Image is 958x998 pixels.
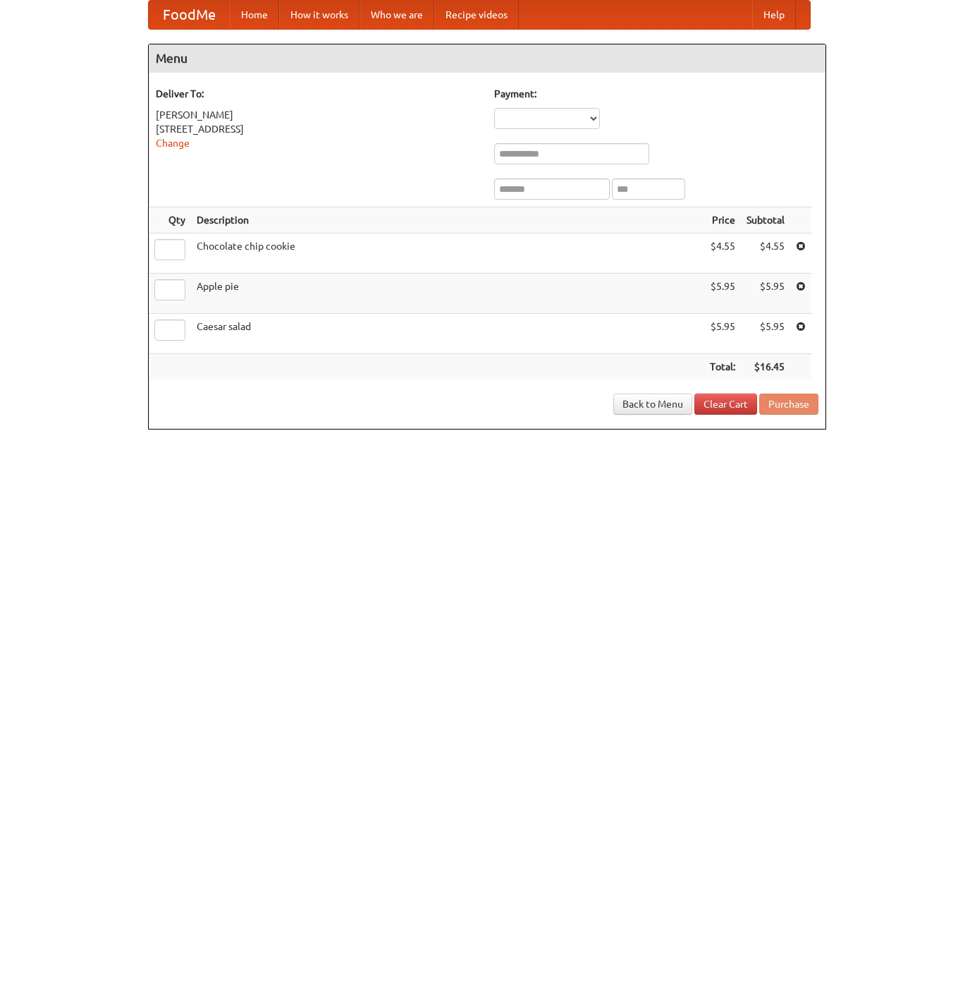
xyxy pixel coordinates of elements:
[156,108,480,122] div: [PERSON_NAME]
[741,314,790,354] td: $5.95
[279,1,360,29] a: How it works
[741,233,790,274] td: $4.55
[704,207,741,233] th: Price
[613,394,692,415] a: Back to Menu
[694,394,757,415] a: Clear Cart
[156,87,480,101] h5: Deliver To:
[704,354,741,380] th: Total:
[149,44,825,73] h4: Menu
[752,1,796,29] a: Help
[494,87,818,101] h5: Payment:
[149,207,191,233] th: Qty
[741,354,790,380] th: $16.45
[704,274,741,314] td: $5.95
[741,274,790,314] td: $5.95
[191,207,704,233] th: Description
[191,274,704,314] td: Apple pie
[704,314,741,354] td: $5.95
[191,314,704,354] td: Caesar salad
[434,1,519,29] a: Recipe videos
[360,1,434,29] a: Who we are
[759,394,818,415] button: Purchase
[149,1,230,29] a: FoodMe
[156,122,480,136] div: [STREET_ADDRESS]
[704,233,741,274] td: $4.55
[191,233,704,274] td: Chocolate chip cookie
[230,1,279,29] a: Home
[156,138,190,149] a: Change
[741,207,790,233] th: Subtotal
